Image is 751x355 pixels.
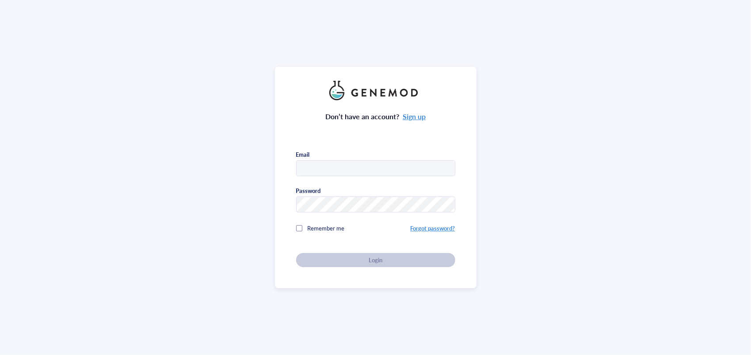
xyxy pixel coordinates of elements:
div: Don’t have an account? [325,111,426,122]
a: Sign up [403,111,426,121]
span: Remember me [308,224,345,232]
div: Email [296,151,310,159]
img: genemod_logo_light-BcqUzbGq.png [329,81,422,100]
div: Password [296,187,321,195]
a: Forgot password? [410,224,455,232]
